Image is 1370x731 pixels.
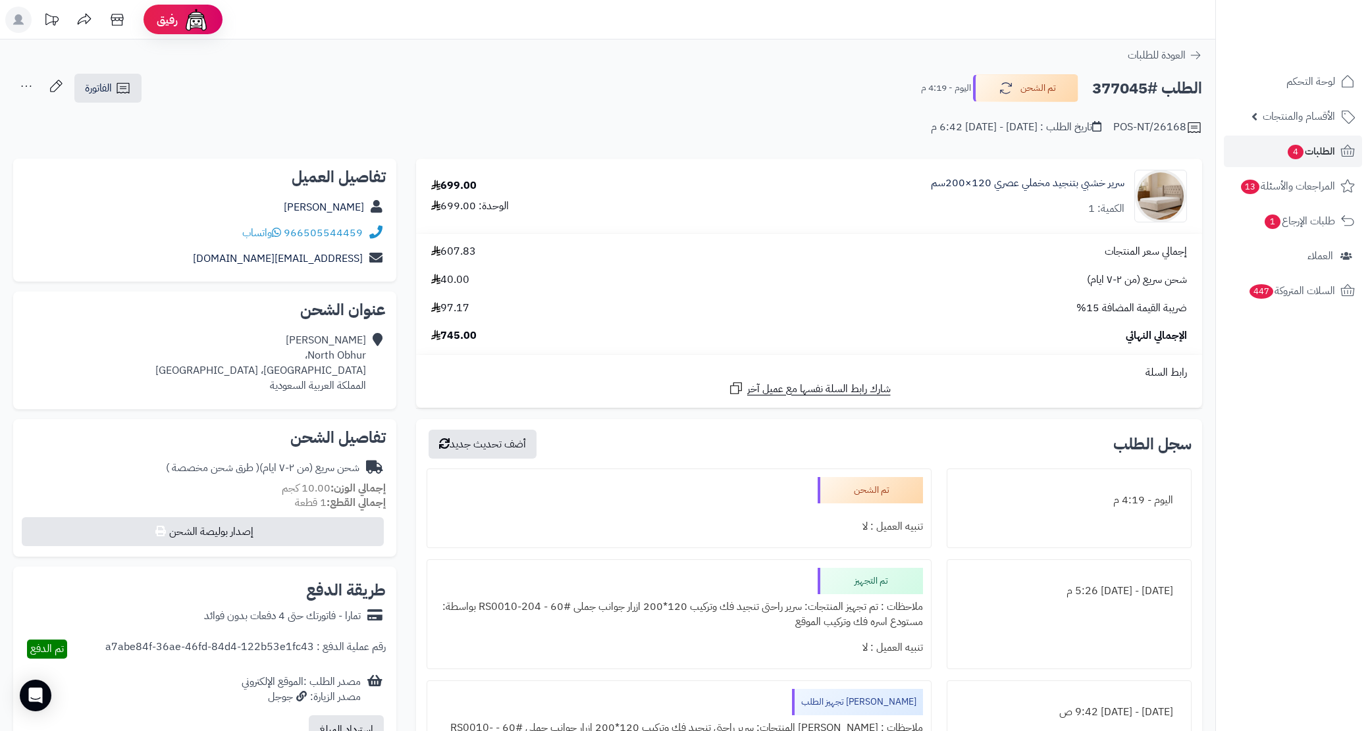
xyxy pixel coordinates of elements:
small: 10.00 كجم [282,480,386,496]
small: 1 قطعة [295,495,386,511]
a: تحديثات المنصة [35,7,68,36]
div: 699.00 [431,178,477,193]
span: إجمالي سعر المنتجات [1105,244,1187,259]
span: الطلبات [1286,142,1335,161]
span: الإجمالي النهائي [1126,328,1187,343]
div: تمارا - فاتورتك حتى 4 دفعات بدون فوائد [204,609,361,624]
a: العملاء [1224,240,1362,272]
div: مصدر الزيارة: جوجل [242,690,361,705]
strong: إجمالي القطع: [327,495,386,511]
span: 447 [1250,284,1274,299]
span: شارك رابط السلة نفسها مع عميل آخر [747,382,891,397]
img: 1756212244-1-90x90.jpg [1135,170,1186,222]
span: السلات المتروكة [1248,282,1335,300]
div: تنبيه العميل : لا [435,514,923,540]
div: تم التجهيز [818,568,923,594]
span: لوحة التحكم [1286,72,1335,91]
a: لوحة التحكم [1224,66,1362,97]
a: الفاتورة [74,74,142,103]
strong: إجمالي الوزن: [330,480,386,496]
a: واتساب [242,225,281,241]
span: 13 [1241,180,1259,194]
h2: الطلب #377045 [1092,75,1202,102]
a: السلات المتروكة447 [1224,275,1362,307]
div: [DATE] - [DATE] 5:26 م [955,578,1183,604]
div: رقم عملية الدفع : a7abe84f-36ae-46fd-84d4-122b53e1fc43 [105,640,386,659]
span: تم الدفع [30,641,64,657]
a: 966505544459 [284,225,363,241]
div: [PERSON_NAME] North Obhur، [GEOGRAPHIC_DATA]، [GEOGRAPHIC_DATA] المملكة العربية السعودية [155,333,366,393]
button: إصدار بوليصة الشحن [22,517,384,546]
small: اليوم - 4:19 م [921,82,971,95]
h3: سجل الطلب [1113,436,1192,452]
h2: تفاصيل الشحن [24,430,386,445]
div: ملاحظات : تم تجهيز المنتجات: سرير راحتى تنجيد فك وتركيب 120*200 ازرار جوانب جملى #60 - RS0010-204... [435,594,923,635]
span: 745.00 [431,328,477,343]
div: شحن سريع (من ٢-٧ ايام) [166,461,359,476]
div: POS-NT/26168 [1113,120,1202,136]
a: الطلبات4 [1224,136,1362,167]
a: شارك رابط السلة نفسها مع عميل آخر [728,380,891,397]
span: ضريبة القيمة المضافة 15% [1076,301,1187,316]
button: تم الشحن [973,74,1078,102]
img: ai-face.png [183,7,209,33]
h2: طريقة الدفع [306,582,386,598]
div: مصدر الطلب :الموقع الإلكتروني [242,674,361,705]
span: شحن سريع (من ٢-٧ ايام) [1087,272,1187,288]
span: المراجعات والأسئلة [1240,177,1335,195]
div: تم الشحن [818,477,923,503]
div: تاريخ الطلب : [DATE] - [DATE] 6:42 م [931,120,1101,135]
img: logo-2.png [1280,32,1357,60]
a: [EMAIL_ADDRESS][DOMAIN_NAME] [193,251,363,266]
div: تنبيه العميل : لا [435,635,923,661]
div: [PERSON_NAME] تجهيز الطلب [792,689,923,715]
div: الكمية: 1 [1088,201,1124,216]
div: Open Intercom Messenger [20,680,51,711]
div: [DATE] - [DATE] 9:42 ص [955,699,1183,725]
a: طلبات الإرجاع1 [1224,205,1362,237]
h2: عنوان الشحن [24,302,386,318]
span: العودة للطلبات [1128,47,1186,63]
h2: تفاصيل العميل [24,169,386,185]
span: 40.00 [431,272,469,288]
span: 607.83 [431,244,476,259]
div: اليوم - 4:19 م [955,488,1183,513]
a: [PERSON_NAME] [284,199,364,215]
span: رفيق [157,12,178,28]
a: سرير خشبي بتنجيد مخملي عصري 120×200سم [931,176,1124,191]
span: 1 [1265,214,1280,229]
span: 4 [1288,145,1304,159]
div: رابط السلة [421,365,1197,380]
a: المراجعات والأسئلة13 [1224,170,1362,202]
span: 97.17 [431,301,469,316]
span: الفاتورة [85,80,112,96]
span: العملاء [1307,247,1333,265]
span: ( طرق شحن مخصصة ) [166,460,259,476]
span: الأقسام والمنتجات [1263,107,1335,126]
div: الوحدة: 699.00 [431,199,509,214]
span: طلبات الإرجاع [1263,212,1335,230]
a: العودة للطلبات [1128,47,1202,63]
button: أضف تحديث جديد [429,430,537,459]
